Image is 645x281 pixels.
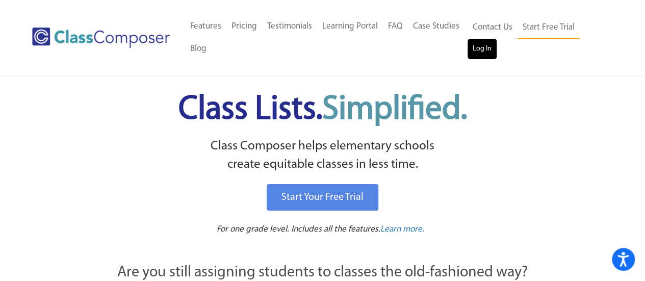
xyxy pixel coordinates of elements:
nav: Header Menu [185,15,468,60]
a: Learn more. [380,223,424,236]
span: Learn more. [380,225,424,234]
a: Pricing [226,15,262,38]
span: Start Your Free Trial [281,192,364,202]
a: Start Free Trial [518,16,580,39]
a: Contact Us [468,16,518,39]
p: Class Composer helps elementary schools create equitable classes in less time. [61,137,584,174]
span: For one grade level. Includes all the features. [217,225,380,234]
nav: Header Menu [468,16,605,59]
a: Start Your Free Trial [267,184,378,211]
a: Blog [185,38,212,60]
a: Case Studies [408,15,465,38]
span: Class Lists. [178,93,467,126]
a: Testimonials [262,15,317,38]
a: Features [185,15,226,38]
img: Class Composer [32,28,170,48]
a: FAQ [383,15,408,38]
a: Log In [468,39,497,59]
span: Simplified. [322,93,467,126]
a: Learning Portal [317,15,383,38]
